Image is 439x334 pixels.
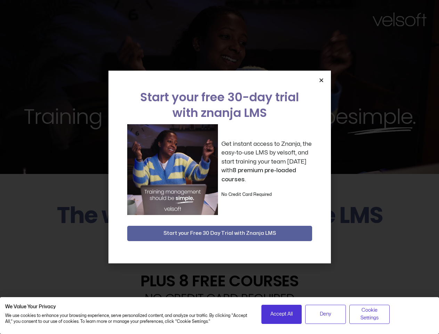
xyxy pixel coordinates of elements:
h2: Start your free 30-day trial with znanja LMS [127,89,312,121]
p: Get instant access to Znanja, the easy-to-use LMS by velsoft, and start training your team [DATE]... [221,140,312,184]
strong: No Credit Card Required [221,192,272,197]
img: a woman sitting at her laptop dancing [127,124,218,215]
span: Start your Free 30 Day Trial with Znanja LMS [163,229,276,238]
span: Cookie Settings [354,307,385,322]
h2: We Value Your Privacy [5,304,251,310]
span: Deny [320,310,331,318]
button: Accept all cookies [261,305,302,324]
a: Close [319,78,324,83]
span: Accept All [270,310,293,318]
p: We use cookies to enhance your browsing experience, serve personalized content, and analyze our t... [5,313,251,325]
button: Adjust cookie preferences [349,305,390,324]
strong: 8 premium pre-loaded courses [221,167,296,182]
button: Deny all cookies [305,305,346,324]
button: Start your Free 30 Day Trial with Znanja LMS [127,226,312,241]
